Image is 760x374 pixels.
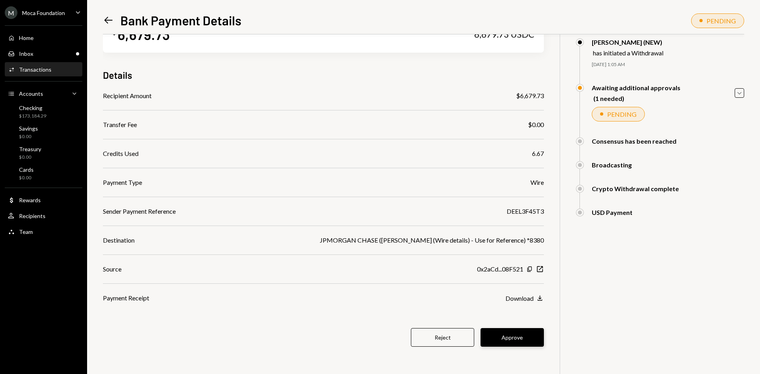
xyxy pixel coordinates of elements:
div: Recipients [19,213,46,219]
div: Team [19,228,33,235]
div: JPMORGAN CHASE ([PERSON_NAME] (Wire details) - Use for Reference) *8380 [320,235,544,245]
div: [PERSON_NAME] (NEW) [592,38,663,46]
div: has initiated a Withdrawal [593,49,663,57]
div: $6,679.73 [516,91,544,101]
div: Credits Used [103,149,139,158]
div: Recipient Amount [103,91,152,101]
div: PENDING [707,17,736,25]
div: Moca Foundation [22,9,65,16]
div: DEEL3F45T3 [507,207,544,216]
a: Savings$0.00 [5,123,82,142]
h3: Details [103,68,132,82]
div: 6.67 [532,149,544,158]
button: Download [505,294,544,303]
div: Transactions [19,66,51,73]
div: Home [19,34,34,41]
div: $173,184.29 [19,113,46,120]
a: Inbox [5,46,82,61]
div: Consensus has been reached [592,137,676,145]
a: Accounts [5,86,82,101]
div: Payment Type [103,178,142,187]
div: Cards [19,166,34,173]
a: Checking$173,184.29 [5,102,82,121]
div: Savings [19,125,38,132]
a: Recipients [5,209,82,223]
a: Team [5,224,82,239]
h1: Bank Payment Details [120,12,241,28]
a: Treasury$0.00 [5,143,82,162]
a: Rewards [5,193,82,207]
div: Crypto Withdrawal complete [592,185,679,192]
a: Home [5,30,82,45]
div: Awaiting additional approvals [592,84,680,91]
div: Source [103,264,122,274]
div: $0.00 [19,133,38,140]
div: Rewards [19,197,41,203]
div: Broadcasting [592,161,632,169]
div: Accounts [19,90,43,97]
div: Destination [103,235,135,245]
div: Treasury [19,146,41,152]
button: Approve [481,328,544,347]
div: Download [505,294,534,302]
a: Cards$0.00 [5,164,82,183]
button: Reject [411,328,474,347]
div: $0.00 [19,154,41,161]
div: USD Payment [592,209,633,216]
div: Sender Payment Reference [103,207,176,216]
div: $0.00 [19,175,34,181]
div: $0.00 [528,120,544,129]
div: Inbox [19,50,33,57]
div: Checking [19,104,46,111]
div: Payment Receipt [103,293,149,303]
div: Wire [530,178,544,187]
div: PENDING [607,110,636,118]
div: (1 needed) [593,95,680,102]
div: 0x2aCd...08F521 [477,264,523,274]
div: [DATE] 1:05 AM [592,61,744,68]
div: Transfer Fee [103,120,137,129]
a: Transactions [5,62,82,76]
div: M [5,6,17,19]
